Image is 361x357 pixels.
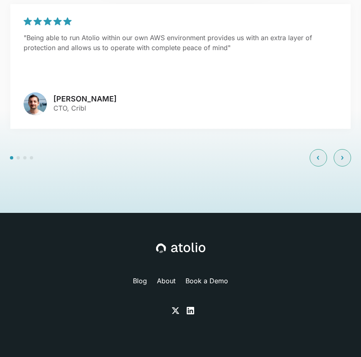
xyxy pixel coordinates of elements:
a: About [157,276,176,286]
div: Widget de chat [320,317,361,357]
a: Book a Demo [185,276,228,286]
p: "Being able to run Atolio within our own AWS environment provides us with an extra layer of prote... [24,33,337,53]
iframe: Chat Widget [320,317,361,357]
a: Blog [133,276,147,286]
p: CTO, Cribl [53,103,117,113]
img: avatar [24,92,47,116]
h3: [PERSON_NAME] [53,94,117,104]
